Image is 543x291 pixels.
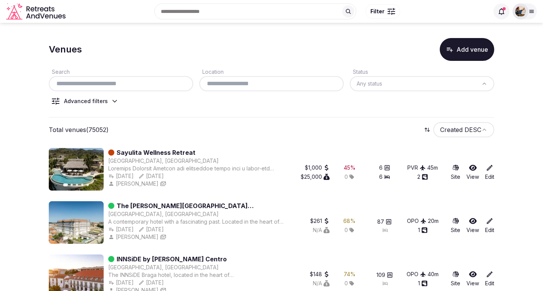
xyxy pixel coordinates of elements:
button: Go to slide 3 [76,237,78,239]
button: Go to slide 1 [63,183,68,186]
h1: Venues [49,43,82,56]
button: 74% [344,270,356,278]
a: Site [451,164,460,181]
button: Go to slide 5 [86,184,89,186]
a: View [466,270,479,287]
span: [PERSON_NAME] [116,233,159,241]
button: [DATE] [108,279,134,286]
div: 45 % [344,164,356,172]
a: Edit [485,217,494,234]
button: Go to slide 2 [70,184,73,186]
button: OPO [407,217,426,225]
button: 20m [428,217,439,225]
a: Visit the homepage [6,3,67,20]
img: Featured image for The Lince Santa Clara Historic Hotel [49,201,104,244]
div: 1 [418,280,428,287]
div: The INNSiDE Braga hotel, located in the heart of [GEOGRAPHIC_DATA], is your choice for sightseein... [108,271,285,279]
a: View [466,164,479,181]
button: 40m [428,270,439,278]
div: Advanced filters [64,97,108,105]
button: 68% [343,217,356,225]
button: Go to slide 2 [70,237,73,239]
button: Go to slide 5 [86,237,89,239]
button: Add venue [440,38,494,61]
button: [DATE] [108,226,134,233]
button: [DATE] [138,226,164,233]
span: Filter [370,8,384,15]
svg: Retreats and Venues company logo [6,3,67,20]
a: Site [451,270,460,287]
img: Cory Sivell [515,6,526,17]
button: [GEOGRAPHIC_DATA], [GEOGRAPHIC_DATA] [108,264,219,271]
span: 0 [344,280,348,287]
button: OPO [407,270,426,278]
span: 6 [379,164,383,172]
button: N/A [313,280,330,287]
div: 45 m [427,164,438,172]
button: 1 [418,226,428,234]
div: 68 % [343,217,356,225]
button: PVR [407,164,426,172]
label: Status [350,68,368,75]
button: [DATE] [138,172,164,180]
button: [GEOGRAPHIC_DATA], [GEOGRAPHIC_DATA] [108,157,219,165]
p: Total venues (75052) [49,126,109,134]
button: [PERSON_NAME] [108,180,159,188]
button: $261 [310,217,330,225]
span: 6 [379,173,383,181]
button: 6 [379,164,390,172]
button: Filter [365,4,400,19]
button: [DATE] [108,172,134,180]
button: 109 [376,271,393,279]
button: 87 [377,218,392,226]
button: 2 [417,173,428,181]
img: Featured image for Sayulita Wellness Retreat [49,148,104,191]
span: 87 [377,218,384,226]
a: The [PERSON_NAME][GEOGRAPHIC_DATA][PERSON_NAME] [117,201,285,210]
button: 45% [344,164,356,172]
button: 45m [427,164,438,172]
button: $148 [310,270,330,278]
span: 0 [344,226,348,234]
label: Search [49,68,70,75]
span: 0 [344,173,348,181]
a: View [466,217,479,234]
button: $25,000 [301,173,330,181]
span: [PERSON_NAME] [116,180,159,188]
button: [DATE] [138,279,164,286]
button: $1,000 [305,164,330,172]
button: [PERSON_NAME] [108,233,159,241]
button: Go to slide 4 [81,237,83,239]
button: Site [451,217,460,234]
div: 20 m [428,217,439,225]
label: Location [199,68,224,75]
div: 74 % [344,270,356,278]
button: Go to slide 4 [81,184,83,186]
button: [GEOGRAPHIC_DATA], [GEOGRAPHIC_DATA] [108,210,219,218]
button: Go to slide 3 [76,184,78,186]
div: A contemporary hotel with a fascinating past. Located in the heart of [GEOGRAPHIC_DATA], at the i... [108,218,285,226]
button: N/A [313,226,330,234]
a: Edit [485,270,494,287]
